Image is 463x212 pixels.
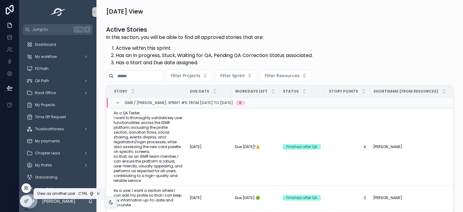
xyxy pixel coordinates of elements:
span: Workdays Left [235,89,268,94]
span: [PERSON_NAME] [373,195,402,200]
span: [DATE] [190,144,202,149]
div: Finished after QA [286,195,317,201]
a: [PERSON_NAME] [373,144,446,149]
li: Has an In progress, Stuck, Waiting for QA, Pending QA Correction Status associated. [116,52,313,59]
p: [PERSON_NAME] [42,198,75,204]
span: My workflow [35,54,57,59]
a: As a user, I want a section where I can edit my profile so that I can keep my information up-to-d... [114,188,182,207]
a: Due [DATE]!⚠️ [235,144,276,149]
span: Due [DATE]!⚠️ [235,144,260,149]
a: Time Off Request [23,112,93,122]
span: Due [DATE] 🟢 [235,195,260,200]
button: Select Button [215,70,257,81]
a: QA Path [23,75,93,86]
span: PO Path [35,66,49,71]
span: Time Off Request [35,115,66,119]
span: Jump to... [32,27,71,32]
span: U [96,191,101,196]
span: Ctrl [78,191,88,197]
a: 2 [328,195,366,200]
a: My Projects [23,100,93,110]
div: 6 [239,100,241,105]
h1: [DATE] View [106,7,143,16]
a: Dashboard [23,39,93,50]
a: My workflow [23,51,93,62]
span: Status [283,89,299,94]
span: K [85,27,90,32]
button: Select Button [260,70,312,81]
a: My payments [23,136,93,147]
button: Jump to...CtrlK [23,24,93,35]
span: QA Path [35,78,49,83]
img: App logo [49,7,68,17]
span: ISMR / [PERSON_NAME]; Sprint #5; From [DATE] to [DATE] [125,100,233,105]
a: My Profile [23,160,93,171]
span: View as another user [37,191,75,196]
a: [DATE] [190,144,228,149]
button: Select Button [166,70,213,81]
span: [DATE] [190,195,202,200]
a: Back Office [23,87,93,98]
div: Finished after QA [286,144,317,150]
a: Trustworthiness [23,124,93,134]
p: In this section, you will be able to find all approved stories that are: [106,34,313,41]
span: Filter Resources [265,73,300,79]
span: Chapter Lead [35,151,60,156]
span: Ctrl [74,27,84,33]
span: Due Date [190,89,209,94]
a: Finished after QA [283,144,321,150]
span: Story Points [329,89,358,94]
span: Back Office [35,90,56,95]
span: Filter Sprint [220,73,245,79]
li: Active within this sprint. [116,45,313,52]
span: Value R. Project [35,187,63,192]
span: Filter Projects [171,73,200,79]
div: scrollable content [19,35,96,190]
span: Trustworthiness [35,127,64,131]
span: [PERSON_NAME] [373,144,402,149]
a: Onboarding [23,172,93,183]
span: My Projects [35,103,55,107]
span: Dashboard [35,42,56,47]
a: As a QA Tester, I want to thoroughly validate key user functionalities across the ISMR platform, ... [114,111,182,183]
a: Due [DATE] 🟢 [235,195,276,200]
span: Story [114,89,127,94]
a: PO Path [23,63,93,74]
a: [DATE] [190,195,228,200]
a: Chapter Lead [23,148,93,159]
span: Onboarding [35,175,58,180]
h1: Active Stories [106,25,313,34]
span: My payments [35,139,60,144]
a: Finished after QA [283,195,321,201]
a: 4 [328,144,366,149]
span: Shortname (from Resources) [373,89,438,94]
li: Has a Start and Due date assigned. [116,59,313,66]
span: My Profile [35,163,52,168]
a: [PERSON_NAME] [373,195,446,200]
a: Value R. Project [23,184,93,195]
